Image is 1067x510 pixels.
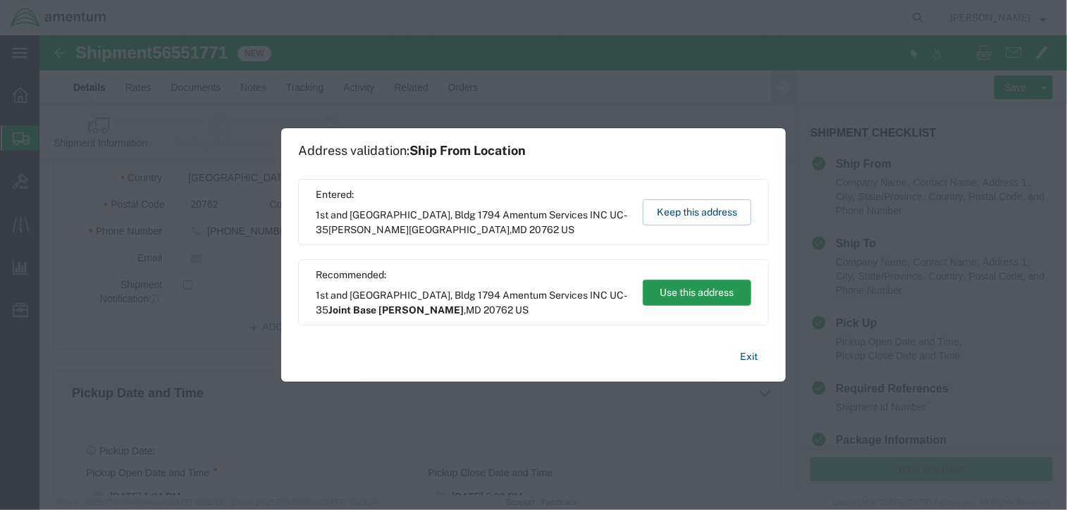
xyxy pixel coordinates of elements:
[483,304,513,316] span: 20762
[643,280,751,306] button: Use this address
[515,304,529,316] span: US
[561,224,574,235] span: US
[328,224,510,235] span: [PERSON_NAME][GEOGRAPHIC_DATA]
[643,199,751,225] button: Keep this address
[328,304,464,316] span: Joint Base [PERSON_NAME]
[316,208,629,237] span: 1st and [GEOGRAPHIC_DATA], Bldg 1794 Amentum Services INC UC-35 ,
[729,344,769,369] button: Exit
[409,143,526,158] span: Ship From Location
[466,304,481,316] span: MD
[512,224,527,235] span: MD
[316,288,629,318] span: 1st and [GEOGRAPHIC_DATA], Bldg 1794 Amentum Services INC UC-35 ,
[298,143,526,158] h1: Address validation:
[316,268,629,282] span: Recommended:
[316,187,629,202] span: Entered:
[529,224,559,235] span: 20762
